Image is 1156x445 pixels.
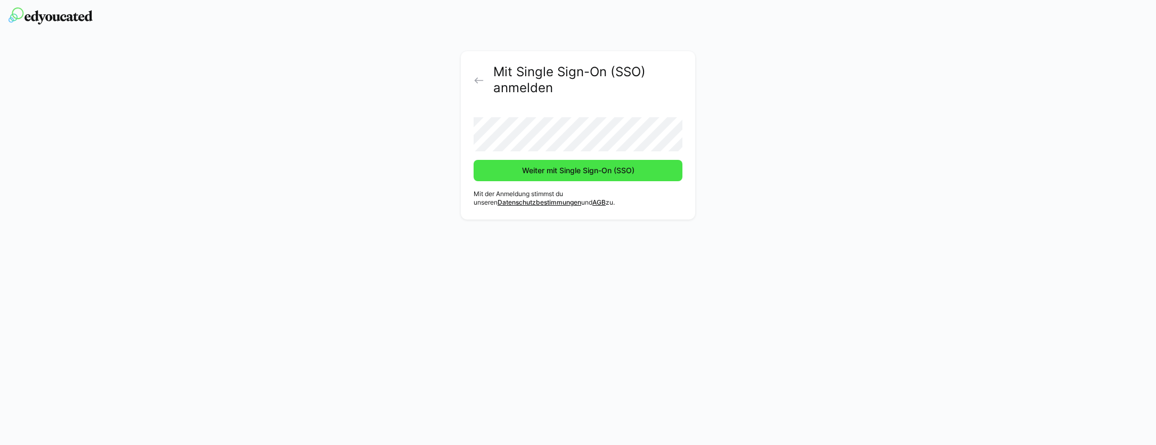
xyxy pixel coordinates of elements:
[474,190,682,207] p: Mit der Anmeldung stimmst du unseren und zu.
[9,7,93,25] img: edyoucated
[520,165,636,176] span: Weiter mit Single Sign-On (SSO)
[493,64,682,96] h2: Mit Single Sign-On (SSO) anmelden
[592,198,606,206] a: AGB
[474,160,682,181] button: Weiter mit Single Sign-On (SSO)
[498,198,581,206] a: Datenschutzbestimmungen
